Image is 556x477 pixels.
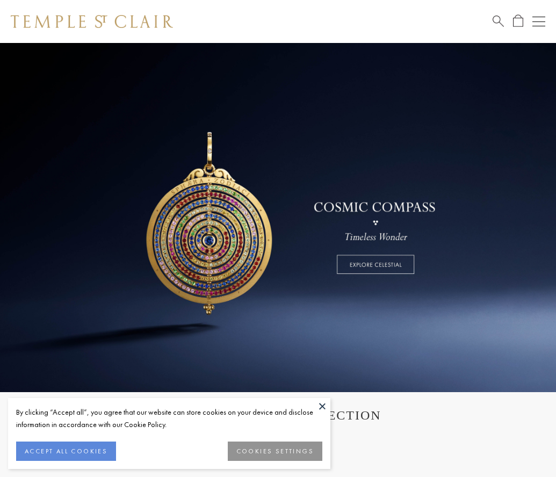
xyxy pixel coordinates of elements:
div: By clicking “Accept all”, you agree that our website can store cookies on your device and disclos... [16,406,322,431]
img: Temple St. Clair [11,15,173,28]
a: Search [493,15,504,28]
a: Open Shopping Bag [513,15,523,28]
button: Open navigation [532,15,545,28]
button: COOKIES SETTINGS [228,442,322,461]
button: ACCEPT ALL COOKIES [16,442,116,461]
